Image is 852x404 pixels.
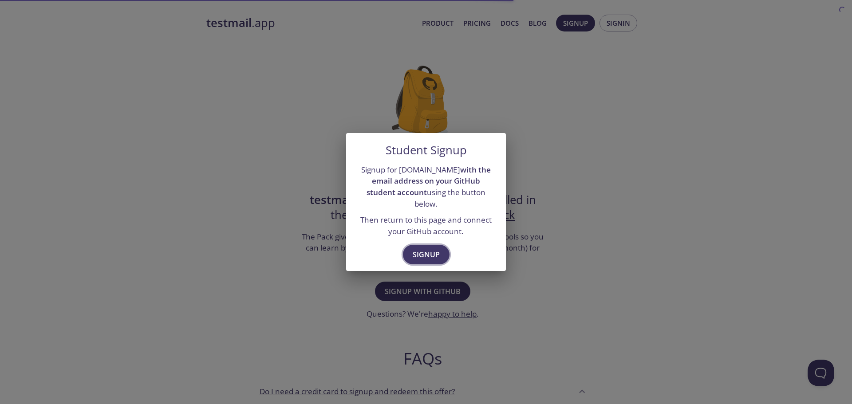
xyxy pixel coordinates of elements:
[403,245,450,264] button: Signup
[357,214,495,237] p: Then return to this page and connect your GitHub account.
[413,248,440,261] span: Signup
[386,144,467,157] h5: Student Signup
[367,165,491,197] strong: with the email address on your GitHub student account
[357,164,495,210] p: Signup for [DOMAIN_NAME] using the button below.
